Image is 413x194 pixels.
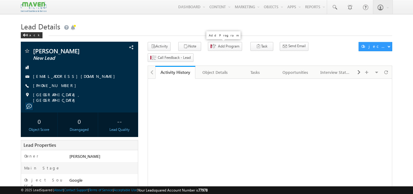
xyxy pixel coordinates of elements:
[64,188,88,192] a: Contact Support
[69,154,100,159] span: [PERSON_NAME]
[24,177,64,188] label: Object Source
[21,187,208,193] span: © 2025 LeadSquared | | | | |
[275,66,315,79] a: Opportunities
[33,92,128,103] span: [GEOGRAPHIC_DATA], [GEOGRAPHIC_DATA]
[24,153,39,159] label: Owner
[62,127,96,132] div: Disengaged
[33,83,79,89] span: [PHONE_NUMBER]
[155,66,195,79] a: Activity History
[280,69,310,76] div: Opportunities
[138,188,208,192] span: Your Leadsquared Account Number is
[280,42,308,51] button: Send Email
[21,2,46,12] img: Custom Logo
[315,66,356,79] a: Interview Status
[62,116,96,127] div: 0
[240,69,270,76] div: Tasks
[148,42,171,51] button: Activity
[22,127,56,132] div: Object Score
[250,42,273,51] button: Task
[235,66,275,79] a: Tasks
[24,165,60,171] label: Main Stage
[361,44,387,49] div: Object Actions
[21,21,60,31] span: Lead Details
[24,142,56,148] span: Lead Properties
[102,127,136,132] div: Lead Quality
[288,43,306,49] span: Send Email
[21,32,42,38] div: Back
[208,42,242,51] button: Add Program
[22,116,56,127] div: 0
[102,116,136,127] div: --
[89,188,113,192] a: Terms of Service
[114,188,137,192] a: Acceptable Use
[200,69,230,76] div: Object Details
[33,55,105,61] span: New Lead
[158,55,191,60] span: Call Feedback - Lead
[68,177,138,186] div: Google
[178,42,201,51] button: Note
[54,188,63,192] a: About
[320,69,350,76] div: Interview Status
[359,42,392,51] button: Object Actions
[160,69,191,75] div: Activity History
[33,48,105,54] span: [PERSON_NAME]
[209,33,238,37] p: Add Program
[195,66,235,79] a: Object Details
[33,74,118,79] a: [EMAIL_ADDRESS][DOMAIN_NAME]
[218,44,239,49] span: Add Program
[21,32,46,37] a: Back
[148,53,194,62] button: Call Feedback - Lead
[198,188,208,192] span: 77978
